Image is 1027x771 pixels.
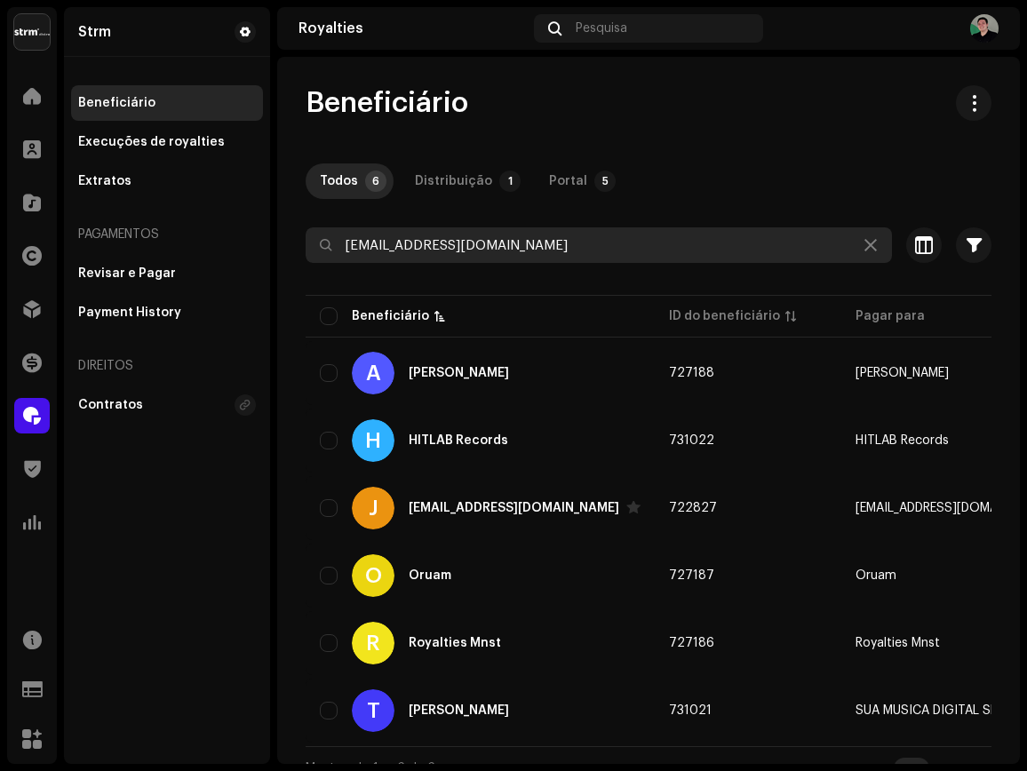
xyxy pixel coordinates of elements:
[549,163,587,199] div: Portal
[306,85,468,121] span: Beneficiário
[352,689,394,732] div: T
[669,307,780,325] div: ID do beneficiário
[669,502,717,514] span: 722827
[409,569,451,582] div: Oruam
[669,434,714,447] span: 731022
[856,434,949,447] span: HITLAB Records
[365,171,386,192] p-badge: 6
[78,266,176,281] div: Revisar e Pagar
[352,352,394,394] div: A
[78,174,131,188] div: Extratos
[669,367,714,379] span: 727188
[352,419,394,462] div: H
[856,367,949,379] span: Alef Donk
[669,569,714,582] span: 727187
[306,227,892,263] input: Pesquisa
[970,14,999,43] img: 918a7c50-60df-4dc6-aa5d-e5e31497a30a
[78,96,155,110] div: Beneficiário
[78,306,181,320] div: Payment History
[352,307,429,325] div: Beneficiário
[71,256,263,291] re-m-nav-item: Revisar e Pagar
[71,124,263,160] re-m-nav-item: Execuções de royalties
[409,704,509,717] div: Thiago Aquino
[71,295,263,330] re-m-nav-item: Payment History
[71,345,263,387] re-a-nav-header: Direitos
[71,163,263,199] re-m-nav-item: Extratos
[71,387,263,423] re-m-nav-item: Contratos
[409,367,509,379] div: Alef Donk
[299,21,527,36] div: Royalties
[856,569,896,582] span: Oruam
[669,637,714,649] span: 727186
[499,171,521,192] p-badge: 1
[78,135,225,149] div: Execuções de royalties
[320,163,358,199] div: Todos
[409,637,501,649] div: Royalties Mnst
[352,487,394,529] div: J
[409,434,508,447] div: HITLAB Records
[594,171,616,192] p-badge: 5
[71,213,263,256] re-a-nav-header: Pagamentos
[576,21,627,36] span: Pesquisa
[856,637,940,649] span: Royalties Mnst
[71,85,263,121] re-m-nav-item: Beneficiário
[409,502,619,514] div: jeskinectt@gmail.com
[415,163,492,199] div: Distribuição
[78,398,143,412] div: Contratos
[669,704,712,717] span: 731021
[352,554,394,597] div: O
[14,14,50,50] img: 408b884b-546b-4518-8448-1008f9c76b02
[352,622,394,664] div: R
[78,25,111,39] div: Strm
